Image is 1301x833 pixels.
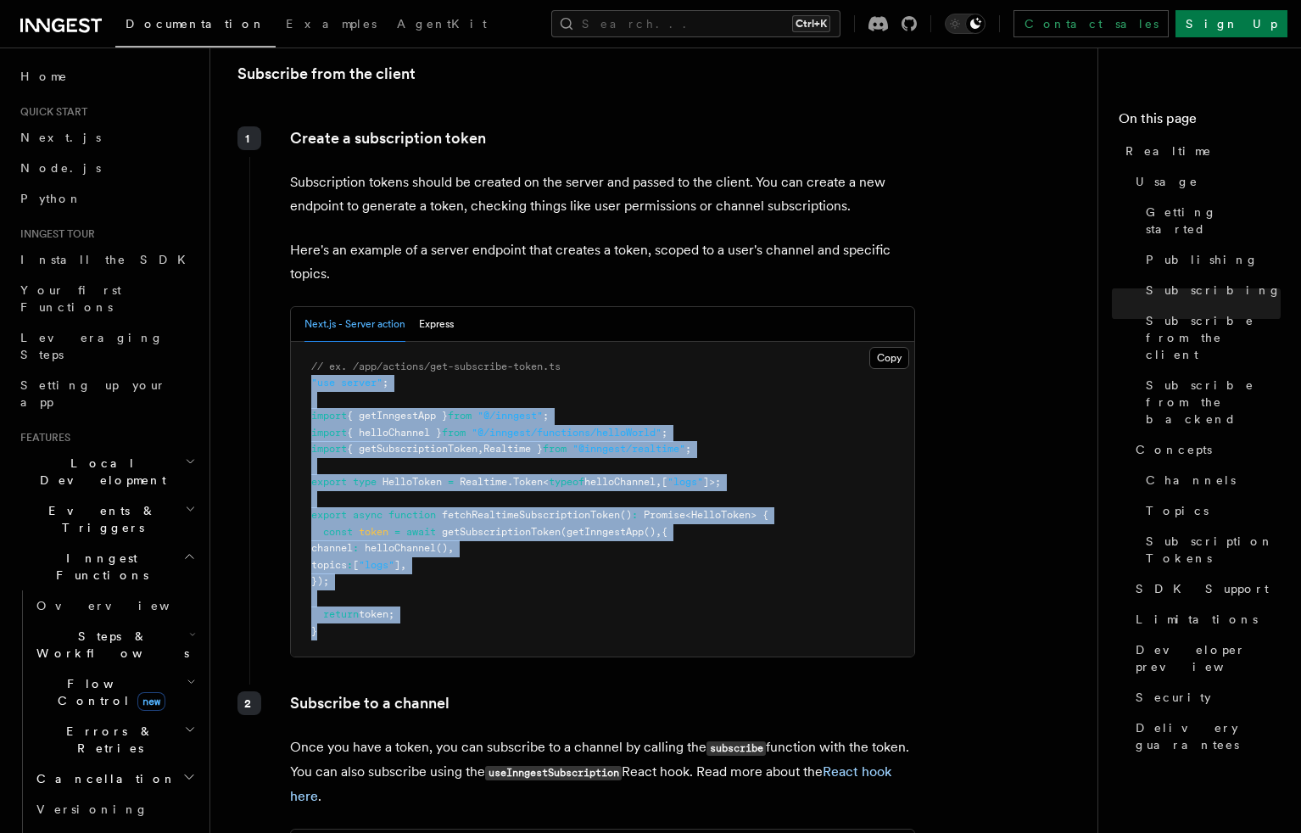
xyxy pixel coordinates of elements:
[477,443,483,455] span: ,
[703,476,721,488] span: ]>;
[1139,465,1281,495] a: Channels
[36,599,211,612] span: Overview
[1129,682,1281,713] a: Security
[20,161,101,175] span: Node.js
[1119,109,1281,136] h4: On this page
[311,509,347,521] span: export
[353,476,377,488] span: type
[1139,305,1281,370] a: Subscribe from the client
[30,668,199,716] button: Flow Controlnew
[14,122,199,153] a: Next.js
[14,455,185,489] span: Local Development
[1136,611,1258,628] span: Limitations
[551,10,840,37] button: Search...Ctrl+K
[14,502,185,536] span: Events & Triggers
[1175,10,1287,37] a: Sign Up
[353,542,359,554] span: :
[1119,136,1281,166] a: Realtime
[436,542,448,554] span: ()
[460,476,507,488] span: Realtime
[311,361,561,372] span: // ex. /app/actions/get-subscribe-token.ts
[14,105,87,119] span: Quick start
[14,550,183,584] span: Inngest Functions
[14,153,199,183] a: Node.js
[1146,533,1281,567] span: Subscription Tokens
[276,5,387,46] a: Examples
[388,509,436,521] span: function
[1136,441,1212,458] span: Concepts
[20,192,82,205] span: Python
[137,692,165,711] span: new
[311,575,329,587] span: });
[1136,173,1198,190] span: Usage
[30,770,176,787] span: Cancellation
[286,17,377,31] span: Examples
[1129,573,1281,604] a: SDK Support
[1136,719,1281,753] span: Delivery guarantees
[656,526,662,538] span: ,
[359,608,394,620] span: token;
[311,625,317,637] span: }
[869,347,909,369] button: Copy
[20,253,196,266] span: Install the SDK
[507,476,513,488] span: .
[397,17,487,31] span: AgentKit
[406,526,436,538] span: await
[311,443,347,455] span: import
[419,307,454,342] button: Express
[14,275,199,322] a: Your first Functions
[347,559,353,571] span: :
[20,283,121,314] span: Your first Functions
[14,61,199,92] a: Home
[30,716,199,763] button: Errors & Retries
[442,509,620,521] span: fetchRealtimeSubscriptionToken
[394,526,400,538] span: =
[685,443,691,455] span: ;
[14,448,199,495] button: Local Development
[237,691,261,715] div: 2
[359,559,394,571] span: "logs"
[323,526,353,538] span: const
[20,68,68,85] span: Home
[394,559,400,571] span: ]
[347,410,448,422] span: { getInngestApp }
[382,476,442,488] span: HelloToken
[311,427,347,439] span: import
[20,131,101,144] span: Next.js
[1136,580,1269,597] span: SDK Support
[644,526,656,538] span: ()
[644,509,685,521] span: Promise
[311,377,382,389] span: "use server"
[1146,282,1281,299] span: Subscribing
[442,427,466,439] span: from
[30,723,184,757] span: Errors & Retries
[400,559,406,571] span: ,
[30,621,199,668] button: Steps & Workflows
[567,526,644,538] span: getInngestApp
[115,5,276,48] a: Documentation
[311,542,353,554] span: channel
[1136,641,1281,675] span: Developer preview
[945,14,986,34] button: Toggle dark mode
[290,126,915,150] p: Create a subscription token
[691,509,751,521] span: HelloToken
[1139,370,1281,434] a: Subscribe from the backend
[311,476,347,488] span: export
[14,431,70,444] span: Features
[662,526,667,538] span: {
[1146,377,1281,428] span: Subscribe from the backend
[14,495,199,543] button: Events & Triggers
[584,476,656,488] span: helloChannel
[513,476,543,488] span: Token
[304,307,405,342] button: Next.js - Server action
[290,735,915,808] p: Once you have a token, you can subscribe to a channel by calling the function with the token. You...
[387,5,497,46] a: AgentKit
[1146,502,1209,519] span: Topics
[237,126,261,150] div: 1
[549,476,584,488] span: typeof
[30,763,199,794] button: Cancellation
[20,378,166,409] span: Setting up your app
[543,443,567,455] span: from
[1139,197,1281,244] a: Getting started
[1013,10,1169,37] a: Contact sales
